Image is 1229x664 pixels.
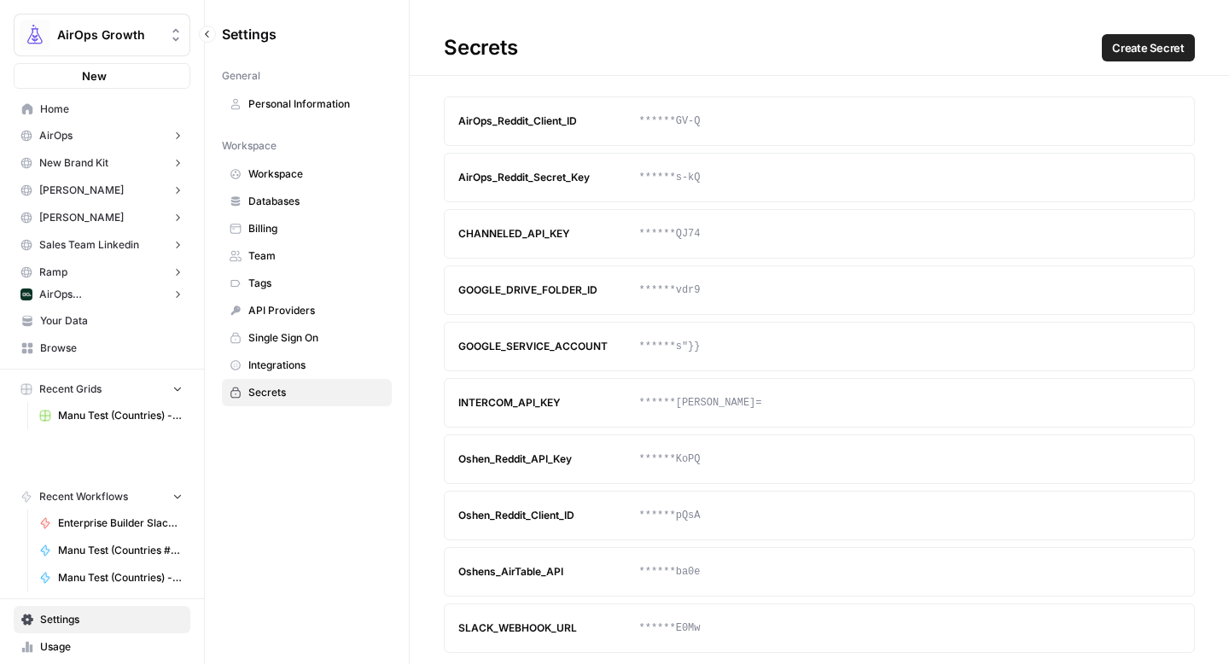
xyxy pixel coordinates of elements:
a: Databases [222,188,392,215]
span: New [82,67,107,84]
div: AirOps_Reddit_Client_ID [458,114,639,129]
a: Single Sign On [222,324,392,352]
a: Your Data [14,307,190,335]
span: [PERSON_NAME] [39,183,124,198]
span: Single Sign On [248,330,384,346]
span: Enterprise Builder Slack Message [58,515,183,531]
div: AirOps_Reddit_Secret_Key [458,170,639,185]
button: [PERSON_NAME] [14,178,190,203]
span: Home [40,102,183,117]
button: Workspace: AirOps Growth [14,14,190,56]
div: CHANNELED_API_KEY [458,226,639,242]
span: Usage [40,639,183,655]
span: Your Data [40,313,183,329]
a: Home [14,96,190,123]
a: Browse [14,335,190,362]
button: New Brand Kit [14,150,190,176]
span: Secrets [248,385,384,400]
a: Secrets [222,379,392,406]
span: Tags [248,276,384,291]
span: Sales Team Linkedin [39,237,139,253]
a: Integrations [222,352,392,379]
div: GOOGLE_SERVICE_ACCOUNT [458,339,639,354]
span: Workspace [248,166,384,182]
span: New Brand Kit [39,155,108,171]
span: API Providers [248,303,384,318]
button: Ramp [14,259,190,285]
img: AirOps Growth Logo [20,20,50,50]
span: Integrations [248,358,384,373]
a: Enterprise Builder Slack Message [32,510,190,537]
div: Oshen_Reddit_API_Key [458,451,639,467]
span: Recent Workflows [39,489,128,504]
span: Settings [222,24,277,44]
a: API Providers [222,297,392,324]
div: Oshens_AirTable_API [458,564,639,580]
button: AirOps [14,123,190,149]
span: Databases [248,194,384,209]
a: Settings [14,606,190,633]
button: Recent Grids [14,376,190,402]
div: Secrets [410,34,1229,61]
div: GOOGLE_DRIVE_FOLDER_ID [458,282,639,298]
span: Manu Test (Countries #2) - Grid [58,543,183,558]
span: Recent Grids [39,382,102,397]
button: AirOps ([GEOGRAPHIC_DATA]) [14,282,190,307]
button: Recent Workflows [14,484,190,510]
div: Oshen_Reddit_Client_ID [458,508,639,523]
a: Personal Information [222,90,392,118]
span: Billing [248,221,384,236]
span: General [222,68,260,84]
span: AirOps ([GEOGRAPHIC_DATA]) [39,287,165,302]
div: SLACK_WEBHOOK_URL [458,620,639,636]
span: Settings [40,612,183,627]
span: Workspace [222,138,277,154]
a: Usage [14,633,190,661]
span: Browse [40,341,183,356]
span: Team [248,248,384,264]
a: Billing [222,215,392,242]
a: Manu Test (Countries #2) - Grid [32,537,190,564]
span: Create Secret [1112,39,1185,56]
button: [PERSON_NAME] [14,205,190,230]
span: Manu Test (Countries) - Grid [58,570,183,585]
button: New [14,63,190,89]
a: Workspace [222,160,392,188]
button: Create Secret [1102,34,1195,61]
span: Personal Information [248,96,384,112]
span: [PERSON_NAME] [39,210,124,225]
span: AirOps Growth [57,26,160,44]
button: Sales Team Linkedin [14,232,190,258]
span: Ramp [39,265,67,280]
a: Manu Test (Countries) - Grid [32,564,190,591]
a: Manu Test (Countries) - Grid [32,402,190,429]
a: Team [222,242,392,270]
span: AirOps [39,128,73,143]
span: Manu Test (Countries) - Grid [58,408,183,423]
div: INTERCOM_API_KEY [458,395,639,411]
a: Tags [222,270,392,297]
img: yjux4x3lwinlft1ym4yif8lrli78 [20,288,32,300]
